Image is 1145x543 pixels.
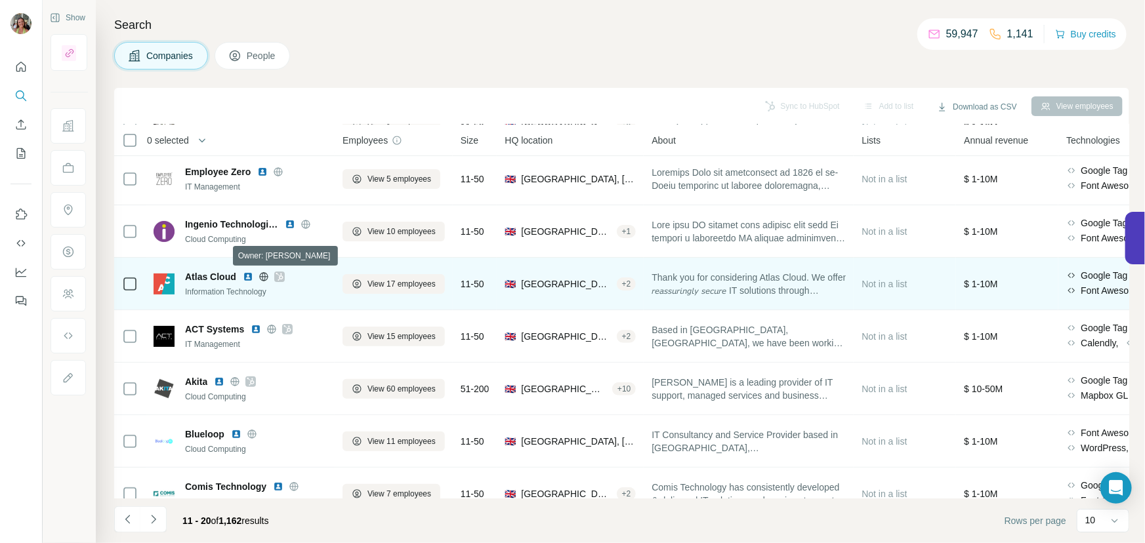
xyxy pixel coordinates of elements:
img: Logo of Blueloop [154,431,175,452]
div: + 2 [617,278,636,290]
div: + 2 [617,331,636,342]
span: Not in a list [862,279,907,289]
span: [GEOGRAPHIC_DATA], [GEOGRAPHIC_DATA], [GEOGRAPHIC_DATA] [521,277,611,291]
span: 0 selected [147,134,189,147]
span: 11-50 [461,277,484,291]
span: $ 1-10M [964,226,997,237]
span: of [211,515,219,526]
span: Size [461,134,478,147]
span: Loremips Dolo sit ametconsect ad 1826 el se-Doeiu temporinc ut laboree doloremagna, aliquaenimad ... [652,166,846,192]
span: View 5 employees [367,173,431,185]
img: Logo of Ingenio Technologies [154,221,175,242]
div: Cloud Computing [185,391,327,403]
span: Font Awesome, [1081,231,1144,245]
span: People [247,49,277,62]
div: Cloud Computing [185,496,327,508]
span: Ingenio Technologies [185,218,278,231]
span: HQ location [505,134,552,147]
button: View 60 employees [343,379,445,399]
span: $ 1-10M [964,331,997,342]
span: Not in a list [862,489,907,499]
div: + 2 [617,488,636,500]
img: LinkedIn logo [273,481,283,492]
span: [GEOGRAPHIC_DATA], [GEOGRAPHIC_DATA], [GEOGRAPHIC_DATA] [521,225,611,238]
span: 🇬🇧 [505,435,516,448]
span: Lists [862,134,881,147]
span: IT Consultancy and Service Provider based in [GEOGRAPHIC_DATA], [GEOGRAPHIC_DATA]. Formed in the ... [652,428,846,454]
div: IT Management [185,181,327,193]
img: LinkedIn logo [257,167,268,177]
button: View 17 employees [343,274,445,294]
img: LinkedIn logo [231,429,241,439]
span: View 11 employees [367,435,436,447]
span: 🇬🇧 [505,277,516,291]
span: Rows per page [1005,514,1066,527]
img: Logo of Atlas Cloud [154,273,175,294]
p: 10 [1085,513,1096,527]
span: $ 1-10M [964,174,997,184]
img: Logo of Employee Zero [154,169,175,190]
span: Font Awesome, [1081,426,1144,439]
span: 1,162 [219,515,241,526]
img: LinkedIn logo [251,324,261,334]
img: Logo of Comis Technology [154,483,175,504]
span: Akita [185,375,207,388]
button: Feedback [10,289,31,313]
span: 11-50 [461,225,484,238]
img: Avatar [10,13,31,34]
span: 🇬🇧 [505,487,516,500]
span: Calendly, [1081,336,1118,350]
div: Cloud Computing [185,233,327,245]
button: Dashboard [10,260,31,284]
span: 11-50 [461,487,484,500]
span: Atlas Cloud [185,270,236,283]
button: Buy credits [1055,25,1116,43]
span: $ 1-10M [964,489,997,499]
span: 11-50 [461,172,484,186]
img: LinkedIn logo [243,271,253,282]
div: IT Management [185,338,327,350]
span: View 15 employees [367,331,436,342]
span: Not in a list [862,384,907,394]
span: Not in a list [862,331,907,342]
button: View 11 employees [343,432,445,451]
button: View 10 employees [343,222,445,241]
span: View 60 employees [367,383,436,395]
span: 🇬🇧 [505,225,516,238]
button: Show [41,8,94,28]
span: Technologies [1066,134,1120,147]
div: Cloud Computing [185,443,327,455]
button: Enrich CSV [10,113,31,136]
span: Companies [146,49,194,62]
span: results [182,515,269,526]
span: Based in [GEOGRAPHIC_DATA], [GEOGRAPHIC_DATA], we have been working with companies in the [GEOGRA... [652,323,846,350]
span: Employees [343,134,388,147]
button: Quick start [10,55,31,79]
span: ACT Systems [185,323,244,336]
span: [GEOGRAPHIC_DATA], [GEOGRAPHIC_DATA], [GEOGRAPHIC_DATA] [521,382,607,395]
span: [GEOGRAPHIC_DATA], [GEOGRAPHIC_DATA] [521,435,636,448]
span: 🇬🇧 [505,172,516,186]
span: [GEOGRAPHIC_DATA], [GEOGRAPHIC_DATA], [GEOGRAPHIC_DATA] [521,330,611,343]
p: 59,947 [946,26,978,42]
span: Comis Technology has consistently developed & delivered IT solutions and services to meet the cha... [652,481,846,507]
span: Blueloop [185,428,224,441]
span: $ 1-10M [964,436,997,447]
button: View 15 employees [343,327,445,346]
span: Not in a list [862,436,907,447]
span: 🇬🇧 [505,330,516,343]
div: Information Technology [185,286,327,298]
span: [GEOGRAPHIC_DATA], [GEOGRAPHIC_DATA][PERSON_NAME], [GEOGRAPHIC_DATA] [521,487,611,500]
span: Comis Technology [185,480,266,493]
span: Font Awesome, [1081,179,1144,192]
span: $ 1-10M [964,279,997,289]
span: View 7 employees [367,488,431,500]
button: Use Surfe API [10,231,31,255]
span: Annual revenue [964,134,1028,147]
span: Not in a list [862,226,907,237]
span: [GEOGRAPHIC_DATA], [GEOGRAPHIC_DATA], [GEOGRAPHIC_DATA] [521,172,636,186]
span: Font Awesome, [1081,284,1144,297]
span: 11 - 20 [182,515,211,526]
button: View 5 employees [343,169,440,189]
div: + 10 [612,383,636,395]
